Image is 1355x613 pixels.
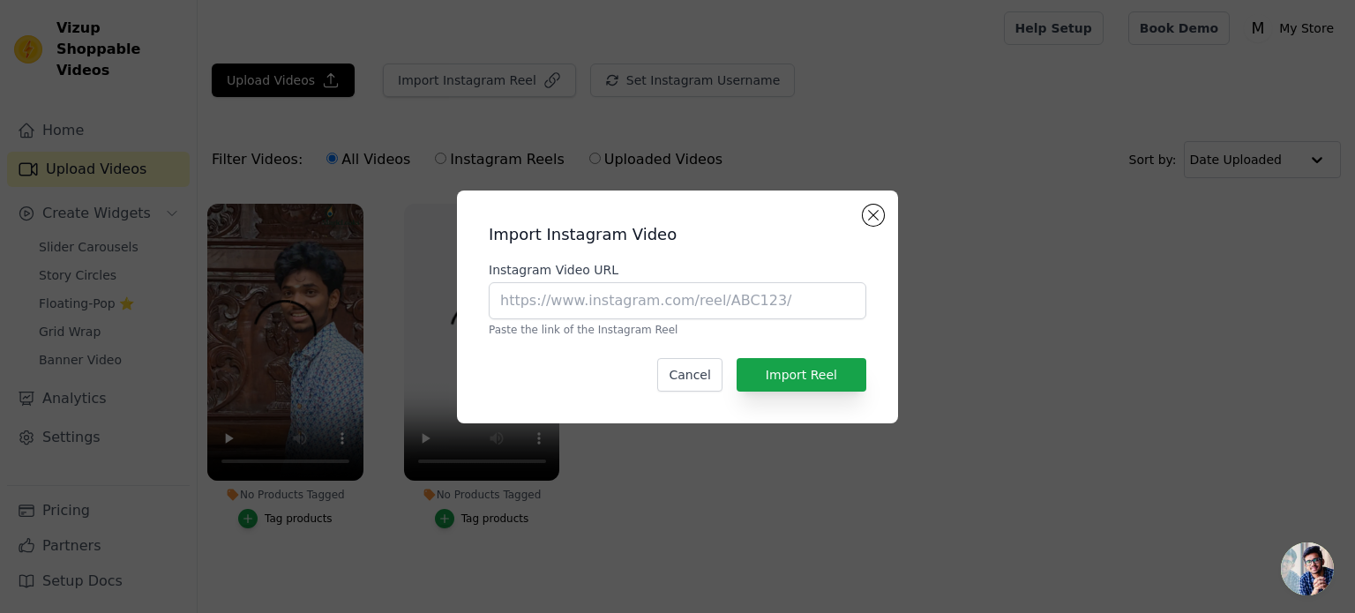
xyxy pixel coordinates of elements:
[489,282,866,319] input: https://www.instagram.com/reel/ABC123/
[737,358,866,392] button: Import Reel
[1281,542,1334,595] a: Open chat
[489,323,866,337] p: Paste the link of the Instagram Reel
[657,358,722,392] button: Cancel
[489,222,866,247] h2: Import Instagram Video
[489,261,866,279] label: Instagram Video URL
[863,205,884,226] button: Close modal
